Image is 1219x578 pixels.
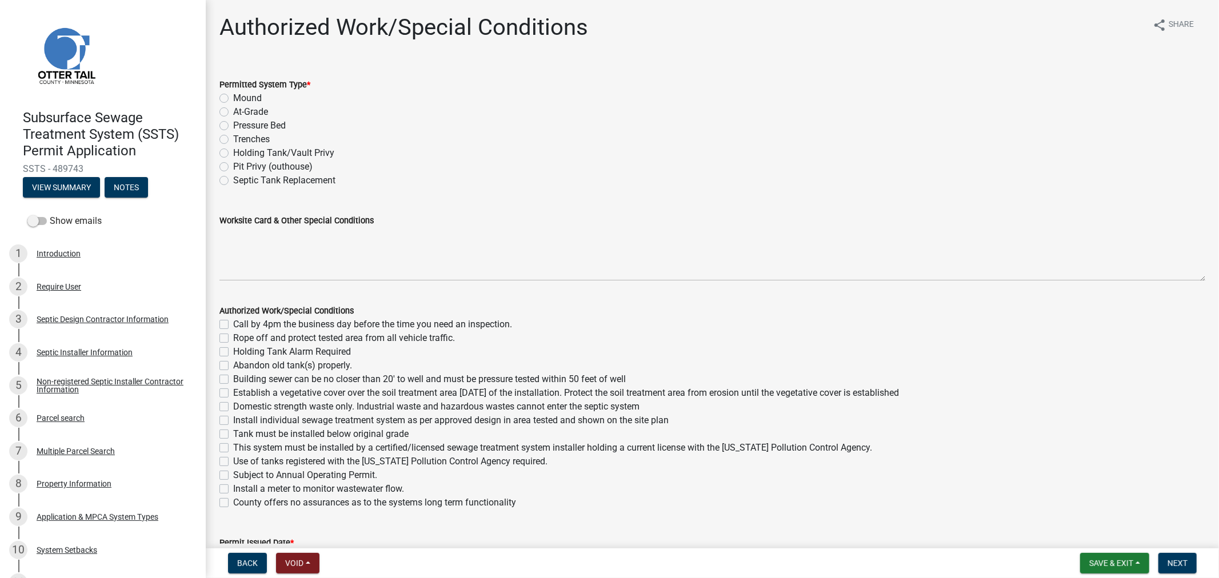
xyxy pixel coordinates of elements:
span: Save & Exit [1089,559,1133,568]
label: Tank must be installed below original grade [233,427,409,441]
div: Introduction [37,250,81,258]
button: View Summary [23,177,100,198]
label: Holding Tank Alarm Required [233,345,351,359]
label: Worksite Card & Other Special Conditions [219,217,374,225]
label: Building sewer can be no closer than 20' to well and must be pressure tested within 50 feet of well [233,372,626,386]
div: Property Information [37,480,111,488]
label: Domestic strength waste only. Industrial waste and hazardous wastes cannot enter the septic system [233,400,640,414]
div: 8 [9,475,27,493]
label: Permitted System Type [219,81,310,89]
div: Septic Design Contractor Information [37,315,169,323]
div: Application & MPCA System Types [37,513,158,521]
span: Share [1169,18,1194,32]
label: Pit Privy (outhouse) [233,160,313,174]
button: Back [228,553,267,573]
label: Septic Tank Replacement [233,174,335,187]
span: Void [285,559,303,568]
label: Authorized Work/Special Conditions [219,307,354,315]
button: shareShare [1144,14,1203,36]
div: 3 [9,310,27,328]
div: 9 [9,508,27,526]
span: SSTS - 489743 [23,163,183,174]
div: Non-registered Septic Installer Contractor Information [37,378,187,394]
div: System Setbacks [37,546,97,554]
label: Abandon old tank(s) properly. [233,359,352,372]
label: Pressure Bed [233,119,286,133]
label: Show emails [27,214,102,228]
span: Next [1168,559,1188,568]
label: Mound [233,91,262,105]
div: Require User [37,283,81,291]
div: 6 [9,409,27,427]
wm-modal-confirm: Notes [105,184,148,193]
button: Next [1158,553,1197,573]
label: Use of tanks registered with the [US_STATE] Pollution Control Agency required. [233,455,547,468]
h1: Authorized Work/Special Conditions [219,14,588,41]
i: share [1153,18,1166,32]
div: 10 [9,541,27,559]
label: This system must be installed by a certified/licensed sewage treatment system installer holding a... [233,441,872,455]
h4: Subsurface Sewage Treatment System (SSTS) Permit Application [23,110,197,159]
button: Save & Exit [1080,553,1149,573]
span: Back [237,559,258,568]
div: 2 [9,278,27,296]
div: 4 [9,343,27,362]
wm-modal-confirm: Summary [23,184,100,193]
div: Parcel search [37,414,85,422]
label: Call by 4pm the business day before the time you need an inspection. [233,318,512,331]
label: County offers no assurances as to the systems long term functionality [233,496,516,509]
label: Holding Tank/Vault Privy [233,146,334,160]
div: 5 [9,376,27,395]
div: Multiple Parcel Search [37,447,115,455]
label: Establish a vegetative cover over the soil treatment area [DATE] of the installation. Protect the... [233,386,899,400]
label: Trenches [233,133,270,146]
label: Permit Issued Date [219,539,294,547]
label: At-Grade [233,105,268,119]
button: Void [276,553,319,573]
div: 1 [9,244,27,263]
label: Install individual sewage treatment system as per approved design in area tested and shown on the... [233,414,669,427]
label: Subject to Annual Operating Permit. [233,468,377,482]
div: 7 [9,442,27,460]
button: Notes [105,177,148,198]
label: Install a meter to monitor wastewater flow. [233,482,404,496]
div: Septic Installer Information [37,348,133,356]
label: Rope off and protect tested area from all vehicle traffic. [233,331,455,345]
img: Otter Tail County, Minnesota [23,12,109,98]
